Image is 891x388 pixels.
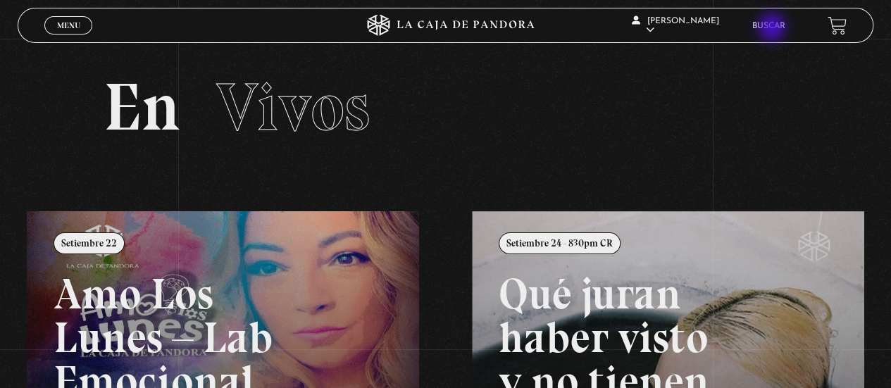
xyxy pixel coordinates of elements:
span: Cerrar [52,33,85,43]
a: Buscar [752,22,785,30]
a: View your shopping cart [828,16,847,35]
span: Menu [57,21,80,30]
span: [PERSON_NAME] [632,17,719,35]
h2: En [104,74,788,141]
span: Vivos [216,67,370,147]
